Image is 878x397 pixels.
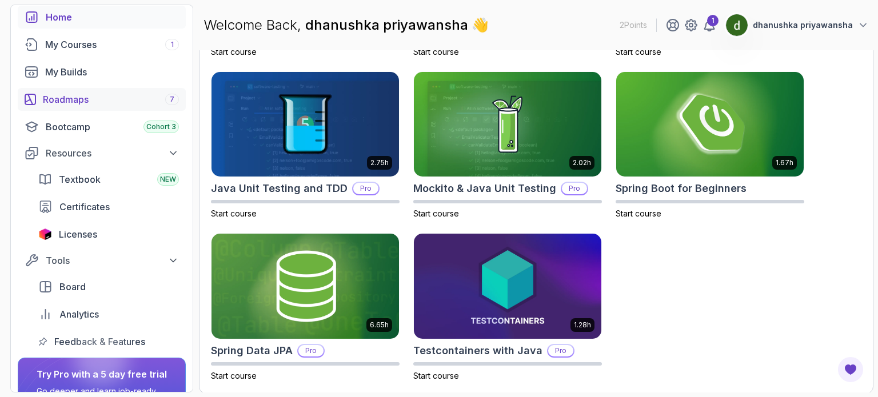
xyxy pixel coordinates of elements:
button: Tools [18,250,186,271]
button: Resources [18,143,186,163]
span: Cohort 3 [146,122,176,131]
span: Certificates [59,200,110,214]
img: user profile image [726,14,748,36]
h2: Testcontainers with Java [413,343,542,359]
h2: Mockito & Java Unit Testing [413,181,556,197]
div: Tools [46,254,179,267]
a: Java Unit Testing and TDD card2.75hJava Unit Testing and TDDProStart course [211,71,400,220]
button: user profile imagedhanushka priyawansha [725,14,869,37]
div: Bootcamp [46,120,179,134]
a: certificates [31,195,186,218]
a: builds [18,61,186,83]
h2: Java Unit Testing and TDD [211,181,348,197]
a: courses [18,33,186,56]
a: analytics [31,303,186,326]
p: Pro [562,183,587,194]
p: Pro [298,345,324,356]
img: Spring Boot for Beginners card [616,72,804,177]
div: Roadmaps [43,93,179,106]
p: 2.02h [573,158,591,167]
a: 1 [703,18,716,32]
span: NEW [160,175,176,184]
span: Start course [616,47,661,57]
span: Feedback & Features [54,335,145,348]
span: Licenses [59,227,97,241]
a: Mockito & Java Unit Testing card2.02hMockito & Java Unit TestingProStart course [413,71,602,220]
span: dhanushka priyawansha [305,17,472,33]
p: Welcome Back, [203,16,489,34]
a: board [31,275,186,298]
p: dhanushka priyawansha [753,19,853,31]
p: 1.28h [574,320,591,330]
p: Pro [353,183,378,194]
span: Analytics [59,307,99,321]
p: 2.75h [370,158,389,167]
span: 7 [170,95,174,104]
a: textbook [31,168,186,191]
span: Textbook [59,173,101,186]
h2: Spring Data JPA [211,343,293,359]
a: licenses [31,223,186,246]
span: Start course [413,47,459,57]
button: Open Feedback Button [837,356,864,383]
a: roadmaps [18,88,186,111]
p: Pro [548,345,573,356]
div: Home [46,10,179,24]
span: Start course [211,371,257,380]
div: Resources [46,146,179,160]
div: My Courses [45,38,179,51]
img: Java Unit Testing and TDD card [211,72,399,177]
a: feedback [31,330,186,353]
h2: Spring Boot for Beginners [616,181,747,197]
p: 6.65h [370,320,389,330]
div: 1 [707,15,719,26]
span: Start course [211,47,257,57]
span: 👋 [472,16,489,34]
span: Start course [211,208,257,218]
p: 1.67h [776,158,793,167]
a: Spring Boot for Beginners card1.67hSpring Boot for BeginnersStart course [616,71,804,220]
a: bootcamp [18,115,186,138]
img: Mockito & Java Unit Testing card [414,72,601,177]
a: Spring Data JPA card6.65hSpring Data JPAProStart course [211,233,400,382]
span: 1 [171,40,174,49]
div: My Builds [45,65,179,79]
span: Start course [413,208,459,218]
a: home [18,6,186,29]
span: Start course [616,208,661,218]
p: 2 Points [620,19,647,31]
a: Testcontainers with Java card1.28hTestcontainers with JavaProStart course [413,233,602,382]
img: Testcontainers with Java card [414,234,601,339]
span: Start course [413,371,459,380]
img: Spring Data JPA card [211,234,399,339]
span: Board [59,280,86,294]
img: jetbrains icon [38,228,52,240]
